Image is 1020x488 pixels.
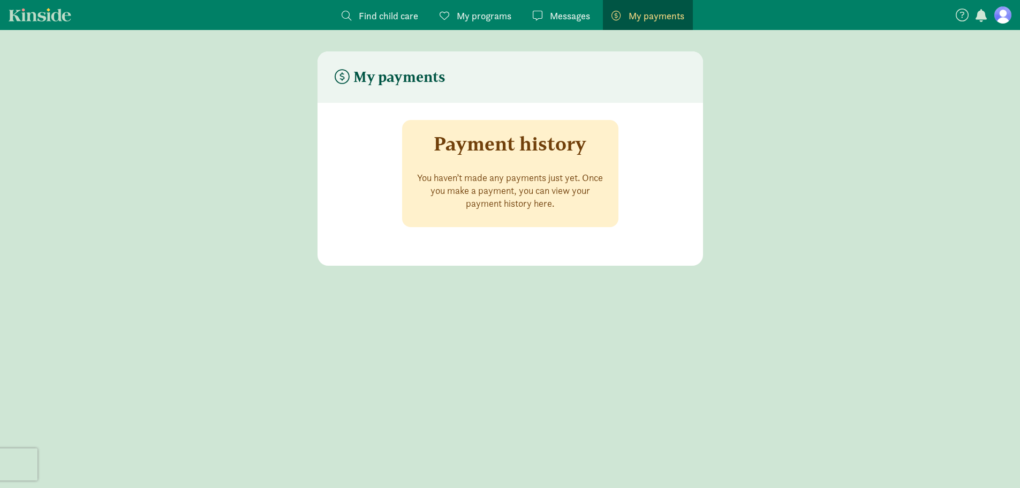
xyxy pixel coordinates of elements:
[434,133,586,154] h3: Payment history
[9,8,71,21] a: Kinside
[359,9,418,23] span: Find child care
[457,9,511,23] span: My programs
[550,9,590,23] span: Messages
[335,69,445,86] h4: My payments
[415,171,606,210] p: You haven’t made any payments just yet. Once you make a payment, you can view your payment histor...
[629,9,684,23] span: My payments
